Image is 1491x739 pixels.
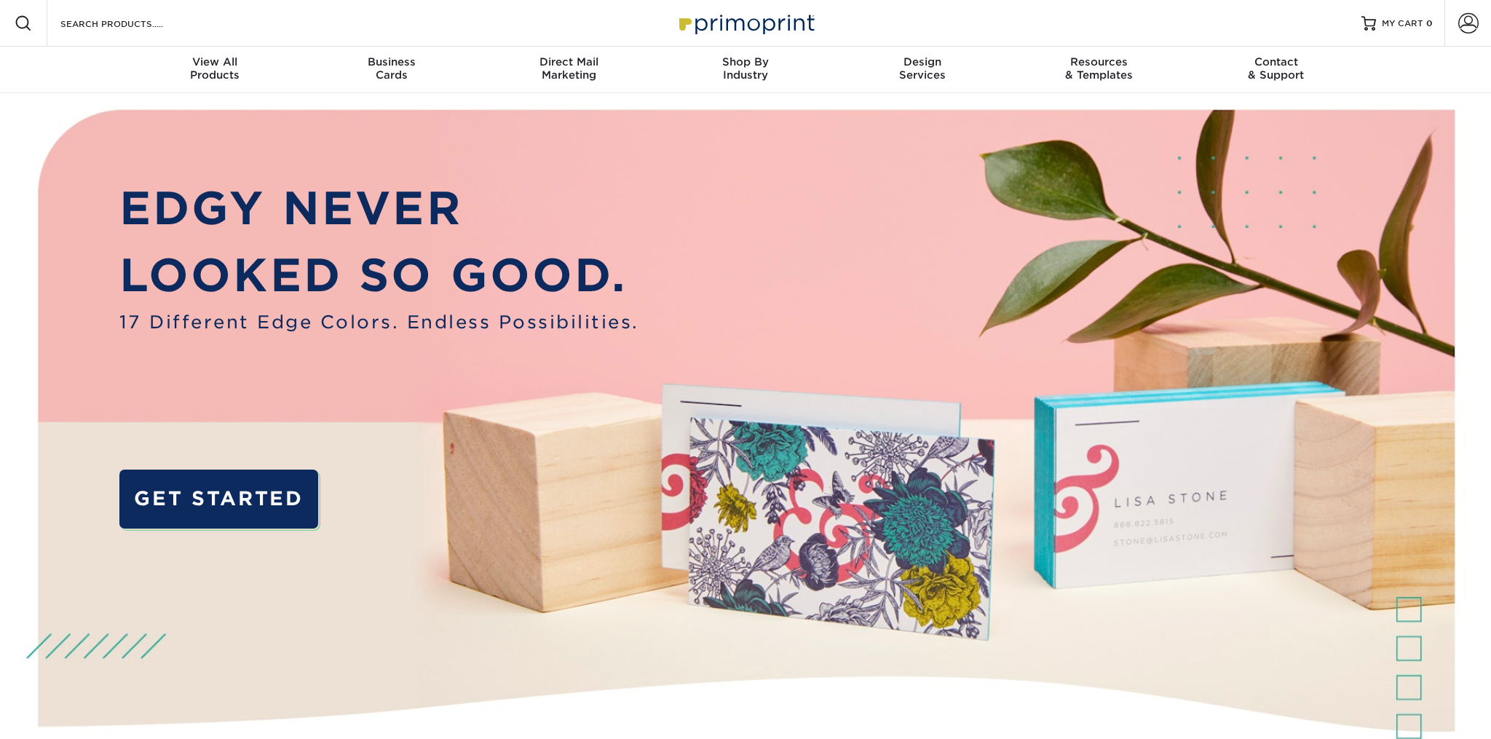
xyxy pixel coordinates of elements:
span: Contact [1187,55,1364,68]
a: GET STARTED [119,470,318,529]
span: Business [304,55,480,68]
div: Cards [304,55,480,82]
span: 0 [1426,18,1433,28]
a: DesignServices [834,47,1011,93]
span: Shop By [657,55,834,68]
div: & Templates [1011,55,1187,82]
div: Services [834,55,1011,82]
a: Shop ByIndustry [657,47,834,93]
img: Primoprint [673,7,818,39]
span: Design [834,55,1011,68]
a: Direct MailMarketing [480,47,657,93]
p: LOOKED SO GOOD. [119,242,639,309]
a: Resources& Templates [1011,47,1187,93]
a: View AllProducts [127,47,304,93]
span: 17 Different Edge Colors. Endless Possibilities. [119,309,639,336]
span: Resources [1011,55,1187,68]
span: View All [127,55,304,68]
span: MY CART [1382,17,1423,30]
div: Products [127,55,304,82]
div: Marketing [480,55,657,82]
span: Direct Mail [480,55,657,68]
div: Industry [657,55,834,82]
input: SEARCH PRODUCTS..... [59,15,201,32]
div: & Support [1187,55,1364,82]
a: Contact& Support [1187,47,1364,93]
p: EDGY NEVER [119,175,639,242]
a: BusinessCards [304,47,480,93]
